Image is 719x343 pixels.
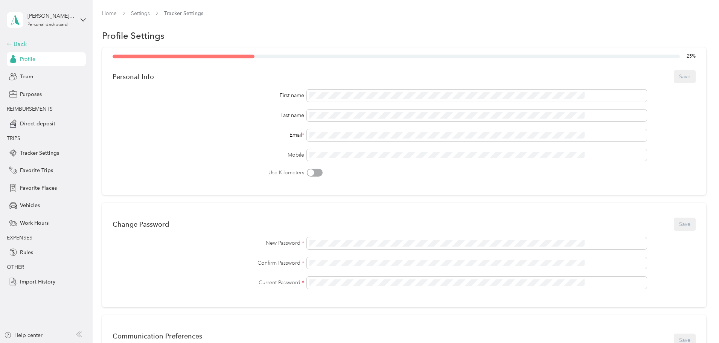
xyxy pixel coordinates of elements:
a: Home [102,10,117,17]
div: Change Password [113,220,169,228]
label: New Password [113,239,304,247]
div: Personal dashboard [27,23,68,27]
label: Current Password [113,279,304,287]
span: Purposes [20,90,42,98]
label: Use Kilometers [113,169,304,177]
span: Vehicles [20,201,40,209]
span: Tracker Settings [20,149,59,157]
span: Profile [20,55,35,63]
div: Back [7,40,82,49]
span: Direct deposit [20,120,55,128]
label: Mobile [113,151,304,159]
span: Team [20,73,33,81]
div: Personal Info [113,73,154,81]
span: Import History [20,278,55,286]
span: 25 % [687,53,696,60]
span: TRIPS [7,135,20,142]
iframe: Everlance-gr Chat Button Frame [677,301,719,343]
span: REIMBURSEMENTS [7,106,53,112]
div: First name [113,91,304,99]
span: EXPENSES [7,235,32,241]
span: Tracker Settings [164,9,203,17]
a: Settings [131,10,150,17]
div: Last name [113,111,304,119]
div: [PERSON_NAME][EMAIL_ADDRESS][PERSON_NAME][DOMAIN_NAME] [27,12,75,20]
span: OTHER [7,264,24,270]
button: Help center [4,331,43,339]
span: Favorite Trips [20,166,53,174]
label: Confirm Password [113,259,304,267]
h1: Profile Settings [102,32,165,40]
span: Work Hours [20,219,49,227]
span: Rules [20,248,33,256]
div: Email [113,131,304,139]
div: Communication Preferences [113,332,226,340]
span: Favorite Places [20,184,57,192]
